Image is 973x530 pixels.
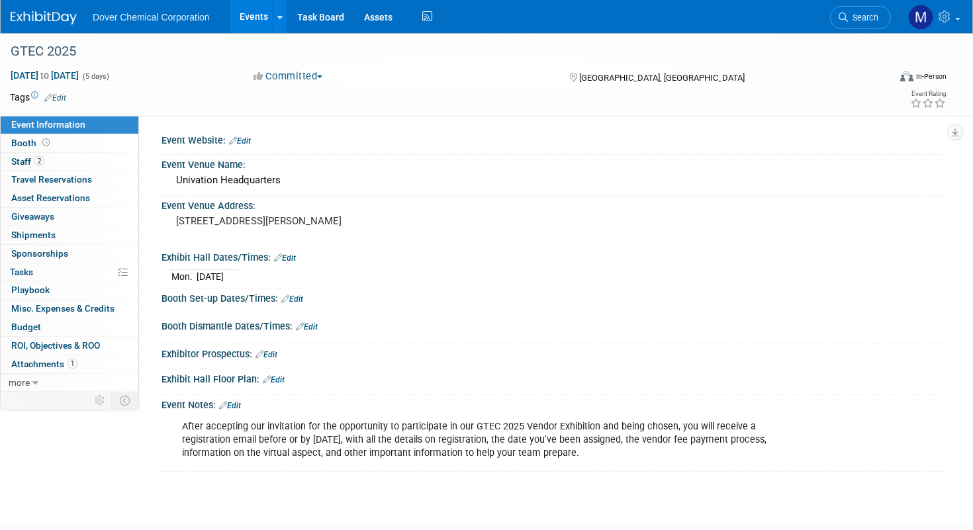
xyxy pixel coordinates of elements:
[908,5,933,30] img: Megan Hopkins
[219,401,241,410] a: Edit
[162,130,947,148] div: Event Website:
[11,322,41,332] span: Budget
[176,215,474,227] pre: [STREET_ADDRESS][PERSON_NAME]
[171,270,197,284] td: Mon.
[162,369,947,386] div: Exhibit Hall Floor Plan:
[1,189,138,207] a: Asset Reservations
[11,156,44,167] span: Staff
[171,170,937,191] div: Univation Headquarters
[34,156,44,166] span: 2
[112,392,139,409] td: Toggle Event Tabs
[830,6,891,29] a: Search
[1,337,138,355] a: ROI, Objectives & ROO
[89,392,112,409] td: Personalize Event Tab Strip
[1,374,138,392] a: more
[11,340,100,351] span: ROI, Objectives & ROO
[11,193,90,203] span: Asset Reservations
[255,350,277,359] a: Edit
[162,247,947,265] div: Exhibit Hall Dates/Times:
[173,414,796,466] div: After accepting our invitation for the opportunity to participate in our GTEC 2025 Vendor Exhibit...
[263,375,285,384] a: Edit
[40,138,52,148] span: Booth not reserved yet
[162,288,947,306] div: Booth Set-up Dates/Times:
[11,230,56,240] span: Shipments
[1,116,138,134] a: Event Information
[11,285,50,295] span: Playbook
[11,11,77,24] img: ExhibitDay
[93,12,210,22] span: Dover Chemical Corporation
[1,134,138,152] a: Booth
[197,270,224,284] td: [DATE]
[81,72,109,81] span: (5 days)
[11,248,68,259] span: Sponsorships
[11,211,54,222] span: Giveaways
[229,136,251,146] a: Edit
[1,208,138,226] a: Giveaways
[249,69,328,83] button: Committed
[9,377,30,388] span: more
[1,318,138,336] a: Budget
[11,138,52,148] span: Booth
[1,281,138,299] a: Playbook
[807,69,947,89] div: Event Format
[1,263,138,281] a: Tasks
[915,71,947,81] div: In-Person
[10,267,33,277] span: Tasks
[579,73,745,83] span: [GEOGRAPHIC_DATA], [GEOGRAPHIC_DATA]
[68,359,77,369] span: 1
[44,93,66,103] a: Edit
[11,119,85,130] span: Event Information
[6,40,867,64] div: GTEC 2025
[11,174,92,185] span: Travel Reservations
[296,322,318,331] a: Edit
[10,91,66,104] td: Tags
[1,300,138,318] a: Misc. Expenses & Credits
[11,359,77,369] span: Attachments
[1,355,138,373] a: Attachments1
[11,303,115,314] span: Misc. Expenses & Credits
[10,69,79,81] span: [DATE] [DATE]
[162,395,947,412] div: Event Notes:
[900,71,913,81] img: Format-Inperson.png
[281,294,303,304] a: Edit
[274,253,296,263] a: Edit
[1,245,138,263] a: Sponsorships
[162,316,947,333] div: Booth Dismantle Dates/Times:
[1,226,138,244] a: Shipments
[1,153,138,171] a: Staff2
[162,196,947,212] div: Event Venue Address:
[38,70,51,81] span: to
[162,155,947,171] div: Event Venue Name:
[162,344,947,361] div: Exhibitor Prospectus:
[910,91,946,97] div: Event Rating
[1,171,138,189] a: Travel Reservations
[848,13,878,22] span: Search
